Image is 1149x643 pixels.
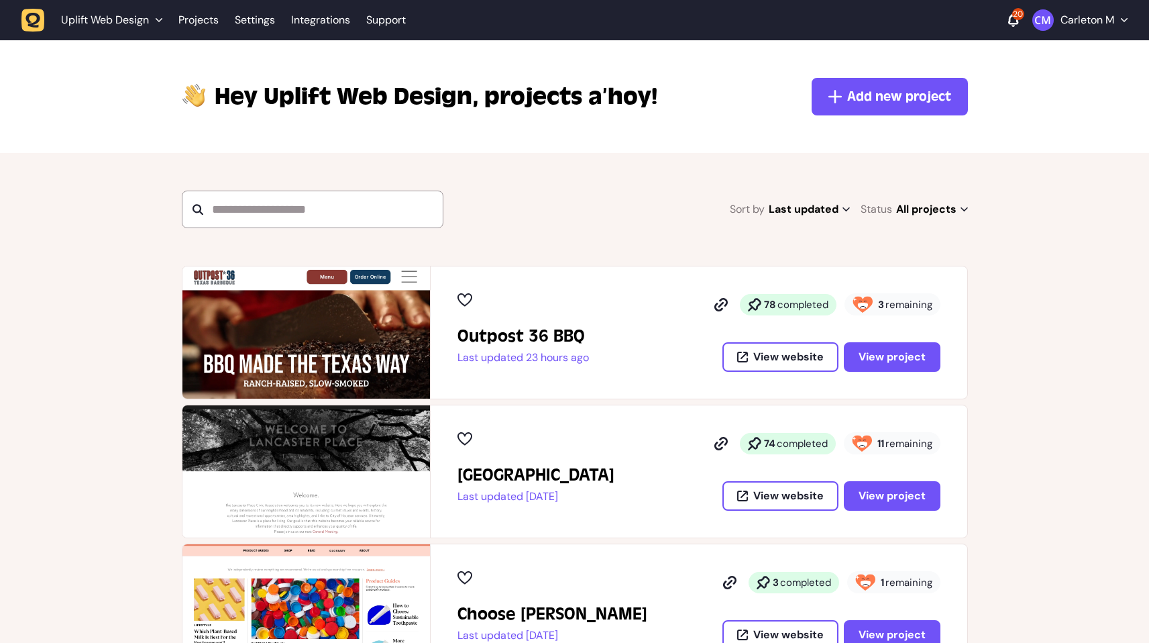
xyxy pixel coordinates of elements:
[773,576,779,589] strong: 3
[722,342,838,372] button: View website
[182,405,430,538] img: Lancaster Place
[885,298,932,311] span: remaining
[21,8,170,32] button: Uplift Web Design
[753,352,824,362] span: View website
[881,576,884,589] strong: 1
[777,298,828,311] span: completed
[844,481,940,511] button: View project
[1032,9,1054,31] img: Carleton M
[780,576,831,589] span: completed
[1032,9,1128,31] button: Carleton M
[885,576,932,589] span: remaining
[764,298,776,311] strong: 78
[457,351,589,364] p: Last updated 23 hours ago
[215,81,657,113] p: projects a’hoy!
[859,352,926,362] span: View project
[178,8,219,32] a: Projects
[457,629,647,642] p: Last updated [DATE]
[457,490,614,503] p: Last updated [DATE]
[878,298,884,311] strong: 3
[753,630,824,640] span: View website
[896,200,968,219] span: All projects
[812,78,968,115] button: Add new project
[730,200,765,219] span: Sort by
[847,87,951,106] span: Add new project
[182,81,207,108] img: hi-hand
[877,437,884,450] strong: 11
[777,437,828,450] span: completed
[861,200,892,219] span: Status
[764,437,775,450] strong: 74
[291,8,350,32] a: Integrations
[457,326,589,347] h2: Outpost 36 BBQ
[61,13,149,27] span: Uplift Web Design
[235,8,275,32] a: Settings
[859,630,926,640] span: View project
[1012,8,1024,20] div: 20
[182,266,430,399] img: Outpost 36 BBQ
[722,481,838,511] button: View website
[457,603,647,625] h2: Choose Finch
[753,491,824,501] span: View website
[366,13,406,27] a: Support
[215,81,479,113] span: Uplift Web Design
[859,491,926,501] span: View project
[1060,13,1114,27] p: Carleton M
[844,342,940,372] button: View project
[769,200,850,219] span: Last updated
[457,464,614,486] h2: Lancaster Place
[885,437,932,450] span: remaining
